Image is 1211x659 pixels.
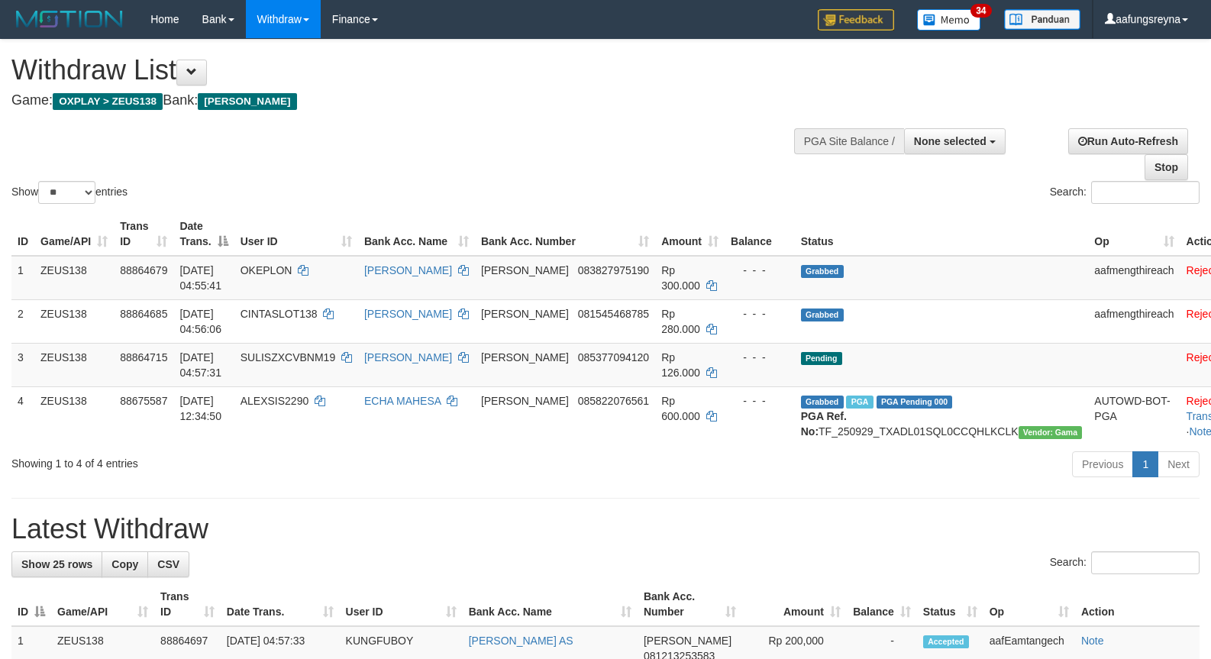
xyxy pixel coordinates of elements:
[1004,9,1080,30] img: panduan.png
[21,558,92,570] span: Show 25 rows
[11,8,128,31] img: MOTION_logo.png
[481,395,569,407] span: [PERSON_NAME]
[241,308,318,320] span: CINTASLOT138
[923,635,969,648] span: Accepted
[364,264,452,276] a: [PERSON_NAME]
[578,351,649,363] span: Copy 085377094120 to clipboard
[1068,128,1188,154] a: Run Auto-Refresh
[742,583,847,626] th: Amount: activate to sort column ascending
[846,396,873,409] span: Marked by aafpengsreynich
[34,212,114,256] th: Game/API: activate to sort column ascending
[34,256,114,300] td: ZEUS138
[179,264,221,292] span: [DATE] 04:55:41
[904,128,1006,154] button: None selected
[179,395,221,422] span: [DATE] 12:34:50
[1072,451,1133,477] a: Previous
[578,264,649,276] span: Copy 083827975190 to clipboard
[731,306,789,321] div: - - -
[847,583,917,626] th: Balance: activate to sort column ascending
[11,299,34,343] td: 2
[469,635,573,647] a: [PERSON_NAME] AS
[655,212,725,256] th: Amount: activate to sort column ascending
[1050,551,1200,574] label: Search:
[34,386,114,445] td: ZEUS138
[731,393,789,409] div: - - -
[1081,635,1104,647] a: Note
[795,386,1089,445] td: TF_250929_TXADL01SQL0CCQHLKCLK
[725,212,795,256] th: Balance
[481,264,569,276] span: [PERSON_NAME]
[1091,551,1200,574] input: Search:
[358,212,475,256] th: Bank Acc. Name: activate to sort column ascending
[801,410,847,438] b: PGA Ref. No:
[111,558,138,570] span: Copy
[1158,451,1200,477] a: Next
[120,308,167,320] span: 88864685
[11,551,102,577] a: Show 25 rows
[147,551,189,577] a: CSV
[661,264,700,292] span: Rp 300.000
[917,583,983,626] th: Status: activate to sort column ascending
[1132,451,1158,477] a: 1
[179,351,221,379] span: [DATE] 04:57:31
[234,212,358,256] th: User ID: activate to sort column ascending
[801,352,842,365] span: Pending
[1019,426,1083,439] span: Vendor URL: https://trx31.1velocity.biz
[11,181,128,204] label: Show entries
[1145,154,1188,180] a: Stop
[364,351,452,363] a: [PERSON_NAME]
[11,93,792,108] h4: Game: Bank:
[661,395,700,422] span: Rp 600.000
[51,583,154,626] th: Game/API: activate to sort column ascending
[11,256,34,300] td: 1
[11,212,34,256] th: ID
[795,212,1089,256] th: Status
[38,181,95,204] select: Showentries
[120,264,167,276] span: 88864679
[661,351,700,379] span: Rp 126.000
[102,551,148,577] a: Copy
[917,9,981,31] img: Button%20Memo.svg
[34,343,114,386] td: ZEUS138
[11,583,51,626] th: ID: activate to sort column descending
[11,55,792,86] h1: Withdraw List
[578,395,649,407] span: Copy 085822076561 to clipboard
[241,264,292,276] span: OKEPLON
[11,343,34,386] td: 3
[731,263,789,278] div: - - -
[11,450,493,471] div: Showing 1 to 4 of 4 entries
[1088,386,1180,445] td: AUTOWD-BOT-PGA
[241,351,335,363] span: SULISZXCVBNM19
[173,212,234,256] th: Date Trans.: activate to sort column descending
[983,583,1075,626] th: Op: activate to sort column ascending
[877,396,953,409] span: PGA Pending
[34,299,114,343] td: ZEUS138
[1050,181,1200,204] label: Search:
[53,93,163,110] span: OXPLAY > ZEUS138
[801,265,844,278] span: Grabbed
[120,395,167,407] span: 88675587
[481,308,569,320] span: [PERSON_NAME]
[970,4,991,18] span: 34
[475,212,655,256] th: Bank Acc. Number: activate to sort column ascending
[481,351,569,363] span: [PERSON_NAME]
[1075,583,1200,626] th: Action
[340,583,463,626] th: User ID: activate to sort column ascending
[818,9,894,31] img: Feedback.jpg
[179,308,221,335] span: [DATE] 04:56:06
[1088,299,1180,343] td: aafmengthireach
[154,583,221,626] th: Trans ID: activate to sort column ascending
[638,583,742,626] th: Bank Acc. Number: activate to sort column ascending
[1088,256,1180,300] td: aafmengthireach
[801,396,844,409] span: Grabbed
[731,350,789,365] div: - - -
[1088,212,1180,256] th: Op: activate to sort column ascending
[364,395,441,407] a: ECHA MAHESA
[241,395,309,407] span: ALEXSIS2290
[644,635,731,647] span: [PERSON_NAME]
[661,308,700,335] span: Rp 280.000
[794,128,904,154] div: PGA Site Balance /
[198,93,296,110] span: [PERSON_NAME]
[364,308,452,320] a: [PERSON_NAME]
[914,135,987,147] span: None selected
